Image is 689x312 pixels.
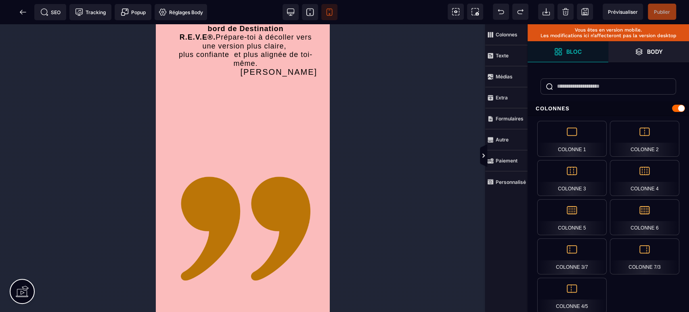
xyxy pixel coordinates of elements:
span: Retour [15,4,31,20]
span: Publier [654,9,670,15]
span: Paiement [485,150,528,171]
span: Capture d'écran [467,4,483,20]
span: Voir les composants [448,4,464,20]
p: Les modifications ici n’affecteront pas la version desktop [532,33,685,38]
span: Métadata SEO [34,4,66,20]
div: Colonnes [528,101,689,116]
span: Prévisualiser [608,9,638,15]
strong: Colonnes [496,32,517,38]
span: [PERSON_NAME] [85,43,161,52]
span: Formulaires [485,108,528,129]
span: Enregistrer le contenu [648,4,676,20]
div: Colonne 2 [610,121,679,157]
p: Vous êtes en version mobile. [532,27,685,33]
div: Colonne 4 [610,160,679,196]
span: Rétablir [512,4,528,20]
span: Aperçu [603,4,643,20]
span: Créer une alerte modale [115,4,151,20]
div: Colonne 3/7 [537,238,607,274]
span: Code de suivi [69,4,111,20]
span: Voir mobile [321,4,337,20]
span: Colonnes [485,24,528,45]
span: Enregistrer [577,4,593,20]
span: Défaire [493,4,509,20]
strong: Body [647,48,663,55]
span: Texte [485,45,528,66]
span: Voir bureau [283,4,299,20]
span: Réglages Body [159,8,203,16]
img: 38f5dc10d7a7e88d06699bd148efb11e_quote-5739394-BB7507_-_Copie.png [12,126,168,282]
strong: Médias [496,74,513,80]
strong: Paiement [496,158,517,164]
span: Nettoyage [557,4,574,20]
span: Extra [485,87,528,108]
strong: Extra [496,95,508,101]
strong: Autre [496,137,509,143]
div: Colonne 7/3 [610,238,679,274]
span: Importer [538,4,554,20]
strong: Texte [496,53,509,59]
span: Tracking [75,8,106,16]
div: Colonne 6 [610,199,679,235]
strong: Bloc [566,48,582,55]
span: Autre [485,129,528,150]
span: Médias [485,66,528,87]
div: Colonne 5 [537,199,607,235]
span: Favicon [155,4,207,20]
span: SEO [40,8,61,16]
strong: Formulaires [496,116,524,122]
span: Popup [121,8,146,16]
span: Ouvrir les blocs [528,41,608,62]
div: Colonne 1 [537,121,607,157]
span: Ouvrir les calques [608,41,689,62]
span: Personnalisé [485,171,528,192]
span: Afficher les vues [528,144,536,168]
div: Colonne 3 [537,160,607,196]
span: Voir tablette [302,4,318,20]
strong: Personnalisé [496,179,526,185]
